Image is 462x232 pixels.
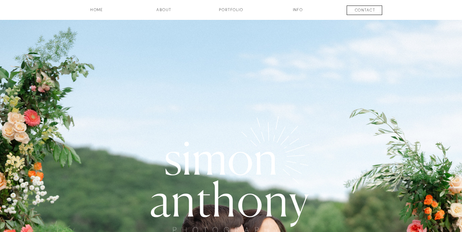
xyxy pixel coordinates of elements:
a: about [148,7,180,18]
a: INFO [282,7,314,18]
a: HOME [73,7,121,18]
a: contact [341,7,389,15]
a: Portfolio [207,7,255,18]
